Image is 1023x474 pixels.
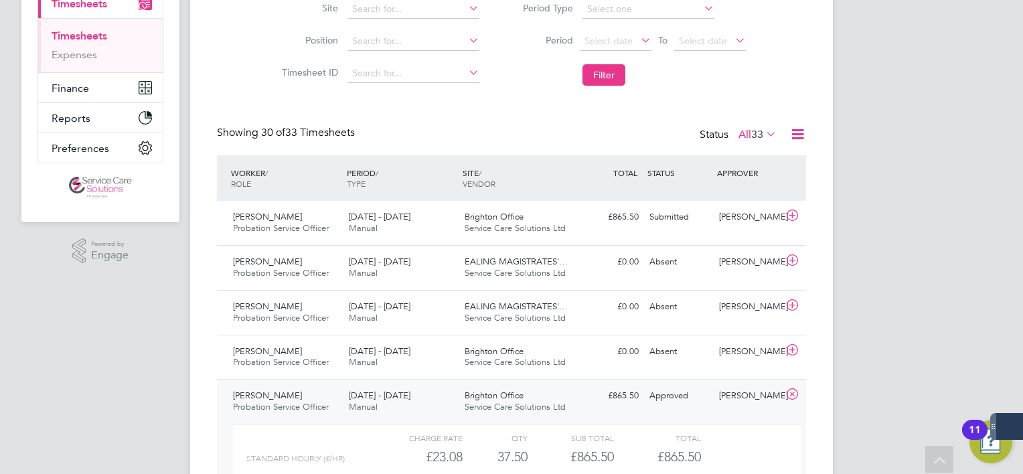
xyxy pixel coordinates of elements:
[349,222,378,234] span: Manual
[278,34,338,46] label: Position
[465,301,568,312] span: EALING MAGISTRATES'…
[349,256,410,267] span: [DATE] - [DATE]
[347,32,479,51] input: Search for...
[465,312,566,323] span: Service Care Solutions Ltd
[714,206,783,228] div: [PERSON_NAME]
[233,345,302,357] span: [PERSON_NAME]
[465,211,524,222] span: Brighton Office
[376,446,463,468] div: £23.08
[463,446,528,468] div: 37.50
[349,301,410,312] span: [DATE] - [DATE]
[513,34,573,46] label: Period
[38,73,163,102] button: Finance
[349,345,410,357] span: [DATE] - [DATE]
[679,35,727,47] span: Select date
[465,390,524,401] span: Brighton Office
[349,356,378,368] span: Manual
[574,251,644,273] div: £0.00
[52,29,107,42] a: Timesheets
[38,103,163,133] button: Reports
[465,345,524,357] span: Brighton Office
[644,251,714,273] div: Absent
[91,250,129,261] span: Engage
[233,356,329,368] span: Probation Service Officer
[465,267,566,279] span: Service Care Solutions Ltd
[528,430,614,446] div: Sub Total
[38,18,163,72] div: Timesheets
[751,128,763,141] span: 33
[574,296,644,318] div: £0.00
[217,126,358,140] div: Showing
[513,2,573,14] label: Period Type
[969,430,981,447] div: 11
[463,178,495,189] span: VENDOR
[465,256,568,267] span: EALING MAGISTRATES'…
[644,161,714,185] div: STATUS
[714,385,783,407] div: [PERSON_NAME]
[233,401,329,412] span: Probation Service Officer
[231,178,251,189] span: ROLE
[233,312,329,323] span: Probation Service Officer
[714,161,783,185] div: APPROVER
[528,446,614,468] div: £865.50
[347,64,479,83] input: Search for...
[347,178,366,189] span: TYPE
[233,211,302,222] span: [PERSON_NAME]
[91,238,129,250] span: Powered by
[233,267,329,279] span: Probation Service Officer
[278,2,338,14] label: Site
[574,385,644,407] div: £865.50
[52,82,89,94] span: Finance
[714,296,783,318] div: [PERSON_NAME]
[349,312,378,323] span: Manual
[349,267,378,279] span: Manual
[644,385,714,407] div: Approved
[654,31,672,49] span: To
[714,251,783,273] div: [PERSON_NAME]
[261,126,355,139] span: 33 Timesheets
[246,454,345,463] span: Standard Hourly (£/HR)
[52,48,97,61] a: Expenses
[463,430,528,446] div: QTY
[233,390,302,401] span: [PERSON_NAME]
[37,177,163,198] a: Go to home page
[228,161,343,195] div: WORKER
[376,167,378,178] span: /
[969,420,1012,463] button: Open Resource Center, 11 new notifications
[479,167,481,178] span: /
[644,341,714,363] div: Absent
[465,356,566,368] span: Service Care Solutions Ltd
[700,126,779,145] div: Status
[614,430,700,446] div: Total
[72,238,129,264] a: Powered byEngage
[52,142,109,155] span: Preferences
[574,206,644,228] div: £865.50
[465,401,566,412] span: Service Care Solutions Ltd
[574,341,644,363] div: £0.00
[233,222,329,234] span: Probation Service Officer
[261,126,285,139] span: 30 of
[714,341,783,363] div: [PERSON_NAME]
[738,128,777,141] label: All
[584,35,633,47] span: Select date
[278,66,338,78] label: Timesheet ID
[349,401,378,412] span: Manual
[376,430,463,446] div: Charge rate
[613,167,637,178] span: TOTAL
[343,161,459,195] div: PERIOD
[582,64,625,86] button: Filter
[233,301,302,312] span: [PERSON_NAME]
[38,133,163,163] button: Preferences
[657,449,701,465] span: £865.50
[465,222,566,234] span: Service Care Solutions Ltd
[69,177,132,198] img: servicecare-logo-retina.png
[233,256,302,267] span: [PERSON_NAME]
[52,112,90,125] span: Reports
[349,211,410,222] span: [DATE] - [DATE]
[265,167,268,178] span: /
[644,206,714,228] div: Submitted
[459,161,575,195] div: SITE
[349,390,410,401] span: [DATE] - [DATE]
[644,296,714,318] div: Absent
